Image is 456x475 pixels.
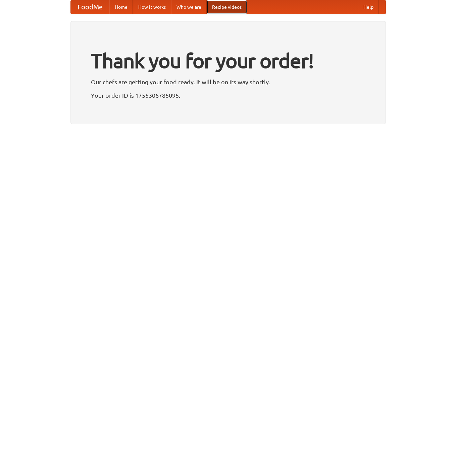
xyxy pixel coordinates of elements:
[91,45,365,77] h1: Thank you for your order!
[207,0,247,14] a: Recipe videos
[109,0,133,14] a: Home
[91,77,365,87] p: Our chefs are getting your food ready. It will be on its way shortly.
[358,0,379,14] a: Help
[91,90,365,100] p: Your order ID is 1755306785095.
[133,0,171,14] a: How it works
[171,0,207,14] a: Who we are
[71,0,109,14] a: FoodMe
